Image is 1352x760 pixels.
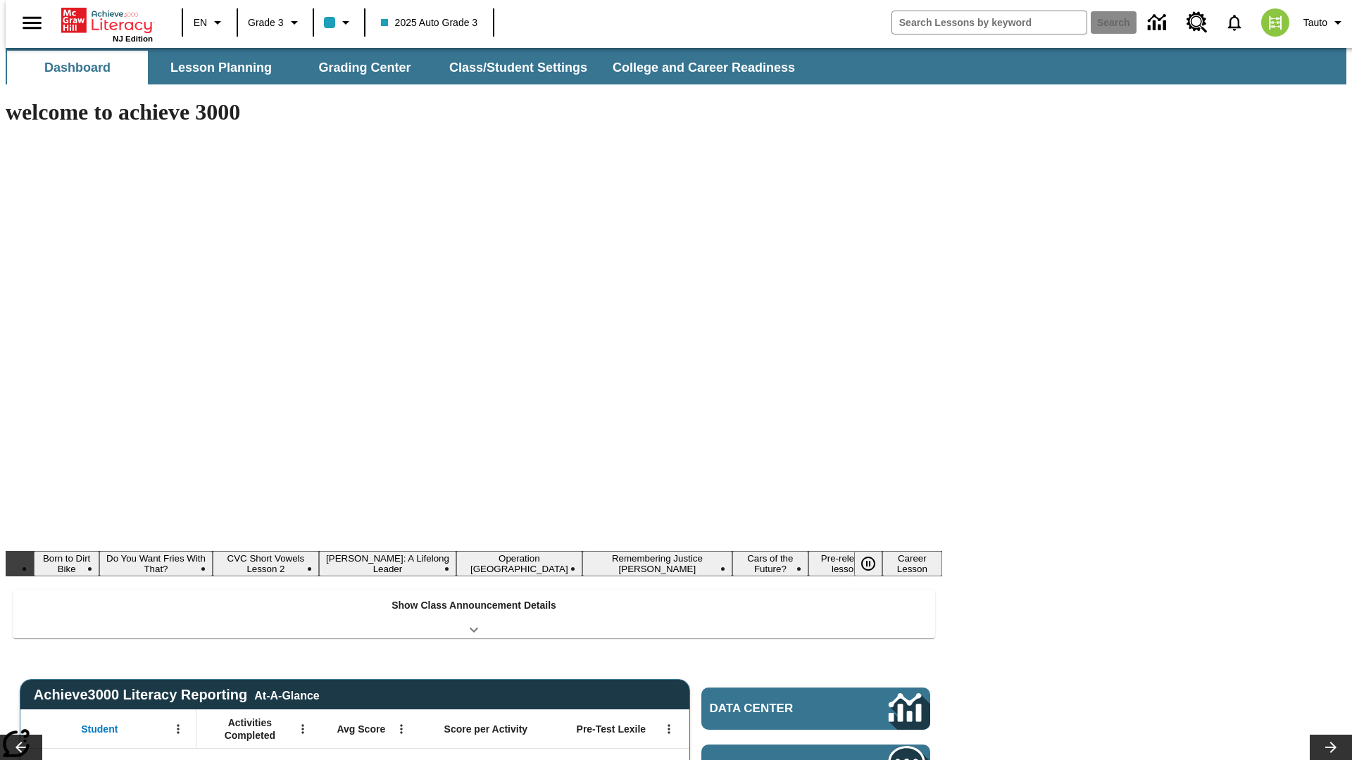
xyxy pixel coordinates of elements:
span: 2025 Auto Grade 3 [381,15,478,30]
span: Avg Score [337,723,385,735]
p: Show Class Announcement Details [392,598,556,613]
button: Slide 3 CVC Short Vowels Lesson 2 [213,551,319,576]
img: avatar image [1261,8,1289,37]
div: SubNavbar [6,48,1346,84]
button: Language: EN, Select a language [187,10,232,35]
a: Home [61,6,153,34]
span: Activities Completed [204,716,296,742]
button: Open Menu [292,718,313,740]
span: Pre-Test Lexile [577,723,646,735]
span: Tauto [1303,15,1327,30]
button: Lesson carousel, Next [1310,735,1352,760]
span: Score per Activity [444,723,528,735]
span: Data Center [710,702,841,716]
button: Class/Student Settings [438,51,599,84]
button: Slide 2 Do You Want Fries With That? [99,551,212,576]
button: Open Menu [391,718,412,740]
button: Slide 5 Operation London Bridge [456,551,582,576]
button: Slide 8 Pre-release lesson [808,551,882,576]
button: Open Menu [168,718,189,740]
div: SubNavbar [6,51,808,84]
div: Home [61,5,153,43]
button: Open Menu [658,718,680,740]
button: Grading Center [294,51,435,84]
span: Student [81,723,118,735]
button: Slide 9 Career Lesson [882,551,942,576]
button: Slide 6 Remembering Justice O'Connor [582,551,732,576]
span: Grade 3 [248,15,284,30]
input: search field [892,11,1087,34]
a: Resource Center, Will open in new tab [1178,4,1216,42]
button: Lesson Planning [151,51,292,84]
span: EN [194,15,207,30]
span: NJ Edition [113,34,153,43]
button: Open side menu [11,2,53,44]
div: Show Class Announcement Details [13,590,935,638]
a: Data Center [1139,4,1178,42]
button: College and Career Readiness [601,51,806,84]
div: Pause [854,551,896,576]
a: Notifications [1216,4,1253,41]
button: Grade: Grade 3, Select a grade [242,10,308,35]
button: Pause [854,551,882,576]
div: At-A-Glance [254,687,319,702]
button: Slide 4 Dianne Feinstein: A Lifelong Leader [319,551,456,576]
button: Slide 7 Cars of the Future? [732,551,808,576]
span: Achieve3000 Literacy Reporting [34,687,320,703]
button: Class color is light blue. Change class color [318,10,360,35]
button: Select a new avatar [1253,4,1298,41]
h1: welcome to achieve 3000 [6,99,942,125]
button: Profile/Settings [1298,10,1352,35]
button: Dashboard [7,51,148,84]
button: Slide 1 Born to Dirt Bike [34,551,99,576]
a: Data Center [701,688,930,730]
